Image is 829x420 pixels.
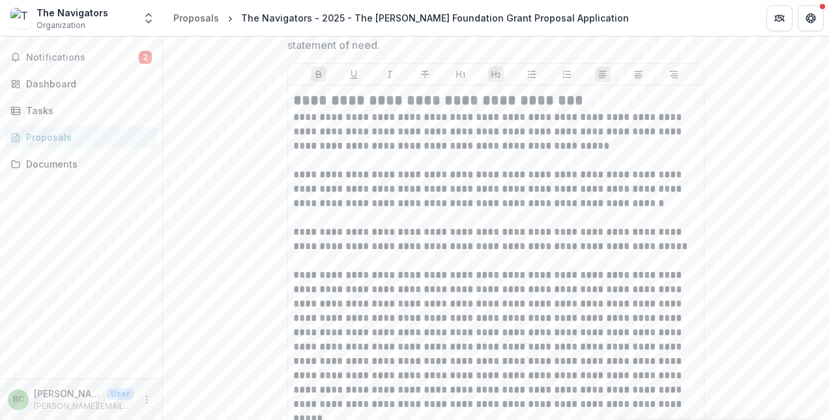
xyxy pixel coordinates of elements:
p: Give an overview of the proposed project description, goals, objectives, and statement of need. [287,22,686,53]
button: Align Center [630,67,646,82]
p: User [107,388,134,400]
nav: breadcrumb [168,8,634,27]
button: Strike [417,67,433,82]
a: Dashboard [5,73,157,95]
button: Notifications2 [5,47,157,68]
button: Bold [311,67,327,82]
a: Proposals [5,127,157,148]
a: Tasks [5,100,157,121]
button: Bullet List [524,67,540,82]
div: Brad Cummins [13,395,24,404]
div: Documents [26,157,147,171]
p: [PERSON_NAME][EMAIL_ADDRESS][PERSON_NAME][DOMAIN_NAME] [34,400,134,412]
button: Partners [766,5,793,31]
a: Proposals [168,8,224,27]
button: Heading 2 [488,67,504,82]
div: Tasks [26,104,147,117]
span: Notifications [26,52,139,63]
p: [PERSON_NAME] [34,387,102,400]
button: Open entity switcher [139,5,158,31]
div: The Navigators - 2025 - The [PERSON_NAME] Foundation Grant Proposal Application [241,11,629,25]
button: Align Right [666,67,682,82]
button: Ordered List [559,67,575,82]
button: Heading 1 [453,67,469,82]
span: Organization [36,20,85,31]
img: The Navigators [10,8,31,29]
div: Proposals [26,130,147,144]
button: More [139,392,154,408]
button: Align Left [595,67,611,82]
div: The Navigators [36,6,108,20]
button: Underline [346,67,362,82]
button: Get Help [798,5,824,31]
div: Dashboard [26,77,147,91]
span: 2 [139,51,152,64]
div: Proposals [173,11,219,25]
button: Italicize [382,67,398,82]
a: Documents [5,153,157,175]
